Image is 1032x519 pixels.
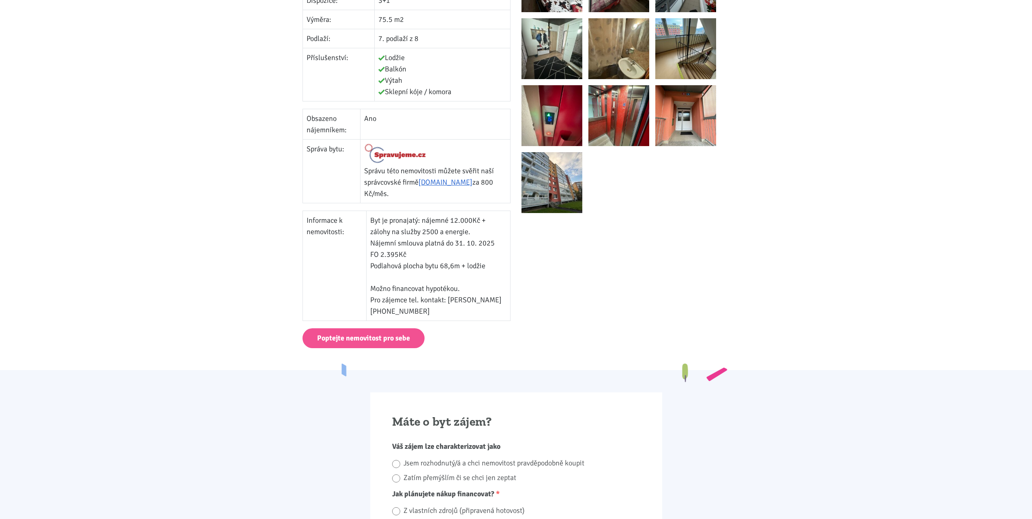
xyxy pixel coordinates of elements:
[303,139,360,203] td: Správa bytu:
[360,109,511,139] td: Ano
[303,211,367,321] td: Informace k nemovitosti:
[303,29,375,48] td: Podlaží:
[303,10,375,29] td: Výměra:
[374,10,510,29] td: 75.5 m2
[496,489,500,498] abbr: Required
[374,48,510,101] td: Lodžie Balkón Výtah Sklepní kóje / komora
[303,48,375,101] td: Příslušenství:
[392,414,640,430] h2: Máte o byt zájem?
[418,178,472,187] a: [DOMAIN_NAME]
[392,489,494,498] span: Jak plánujete nákup financovat?
[403,504,640,517] label: Z vlastních zdrojů (připravená hotovost)
[364,143,426,164] img: Logo Spravujeme.cz
[392,442,500,451] span: Váš zájem lze charakterizovat jako
[367,211,511,321] td: Byt je pronajatý: nájemné 12.000Kč + zálohy na služby 2500 a energie. Nájemní smlouva platná do 3...
[364,165,506,199] p: Správu této nemovitosti můžete svěřit naší správcovské firmě za 800 Kč/měs.
[403,472,640,484] label: Zatím přemýšlím či se chci jen zeptat
[403,457,640,469] label: Jsem rozhodnutý/á a chci nemovitost pravděpodobně koupit
[303,109,360,139] td: Obsazeno nájemníkem:
[303,328,425,348] a: Poptejte nemovitost pro sebe
[374,29,510,48] td: 7. podlaží z 8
